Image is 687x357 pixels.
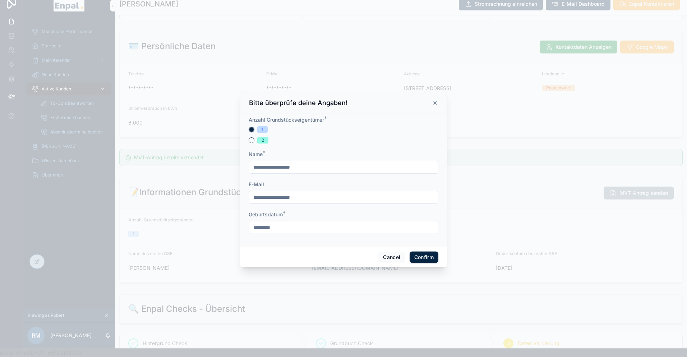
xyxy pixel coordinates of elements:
div: 2 [262,137,264,144]
span: Anzahl Grundstückseigentümer [249,117,324,123]
span: Name [249,151,263,157]
span: E-Mail [249,181,264,187]
h3: Bitte überprüfe deine Angaben! [249,99,347,107]
button: Cancel [378,252,405,263]
span: Geburtsdatum [249,211,283,217]
button: Confirm [410,252,438,263]
div: 1 [262,126,263,133]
